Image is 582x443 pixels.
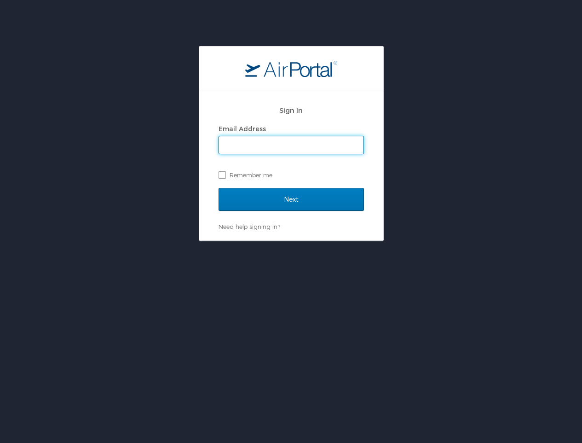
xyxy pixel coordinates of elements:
[219,125,266,133] label: Email Address
[219,168,364,182] label: Remember me
[219,223,280,230] a: Need help signing in?
[219,105,364,116] h2: Sign In
[219,188,364,211] input: Next
[245,60,337,77] img: logo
